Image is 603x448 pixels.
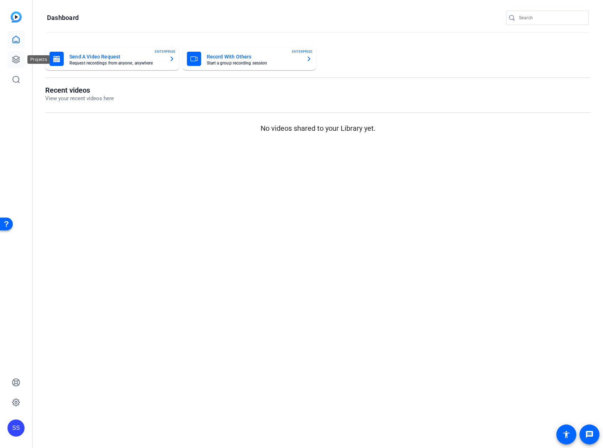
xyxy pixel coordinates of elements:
h1: Recent videos [45,86,114,94]
img: blue-gradient.svg [11,11,22,22]
h1: Dashboard [47,14,79,22]
div: SS [7,419,25,437]
mat-icon: accessibility [562,430,571,439]
span: ENTERPRISE [155,49,175,54]
mat-card-subtitle: Start a group recording session [207,61,301,65]
mat-card-subtitle: Request recordings from anyone, anywhere [69,61,163,65]
div: Projects [27,55,50,64]
mat-card-title: Record With Others [207,52,301,61]
input: Search [519,14,583,22]
mat-icon: message [585,430,594,439]
p: No videos shared to your Library yet. [45,123,591,134]
mat-card-title: Send A Video Request [69,52,163,61]
p: View your recent videos here [45,94,114,103]
span: ENTERPRISE [292,49,313,54]
button: Send A Video RequestRequest recordings from anyone, anywhereENTERPRISE [45,47,179,70]
button: Record With OthersStart a group recording sessionENTERPRISE [183,47,316,70]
